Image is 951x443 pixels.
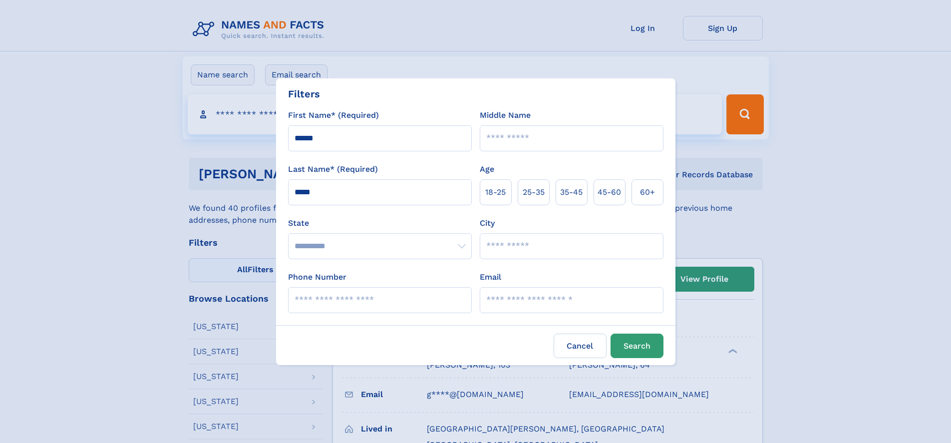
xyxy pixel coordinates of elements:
[554,334,607,358] label: Cancel
[288,86,320,101] div: Filters
[480,217,495,229] label: City
[640,186,655,198] span: 60+
[480,271,501,283] label: Email
[288,163,378,175] label: Last Name* (Required)
[480,163,494,175] label: Age
[288,271,346,283] label: Phone Number
[480,109,531,121] label: Middle Name
[611,334,663,358] button: Search
[288,217,472,229] label: State
[560,186,583,198] span: 35‑45
[523,186,545,198] span: 25‑35
[598,186,621,198] span: 45‑60
[288,109,379,121] label: First Name* (Required)
[485,186,506,198] span: 18‑25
